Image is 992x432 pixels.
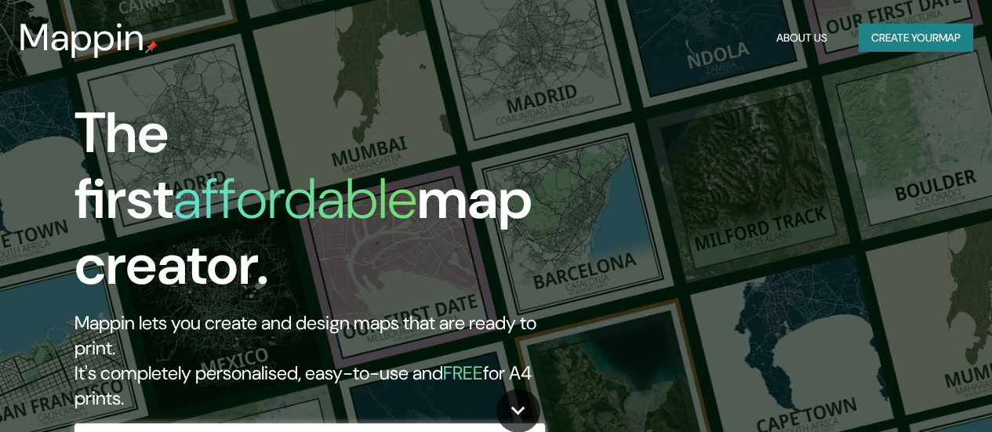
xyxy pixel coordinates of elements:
h5: FREE [443,361,483,385]
img: mappin-pin [145,41,158,53]
h1: The first map creator. [74,100,571,310]
h3: Mappin [19,16,145,60]
h1: affordable [173,162,417,235]
button: Create yourmap [859,24,973,53]
button: About Us [770,24,834,53]
h2: Mappin lets you create and design maps that are ready to print. It's completely personalised, eas... [74,310,571,411]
